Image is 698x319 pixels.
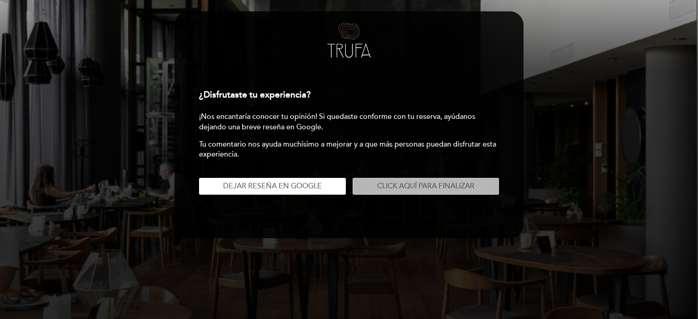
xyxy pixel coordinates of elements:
[223,182,322,191] span: Dejar reseña en Google
[377,182,474,191] span: Click aquí para finalizar
[192,84,506,106] div: ¿Disfrutaste tu experiencia?
[317,20,381,60] img: header_1755800513.png
[199,139,499,160] p: Tu comentario nos ayuda muchísimo a mejorar y a que más personas puedan disfrutar esta experiencia.
[199,178,345,195] button: Dejar reseña en Google
[353,178,499,195] button: Click aquí para finalizar
[199,112,499,132] p: ¡Nos encantaría conocer tu opinión! Si quedaste conforme con tu reserva, ayúdanos dejando una bre...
